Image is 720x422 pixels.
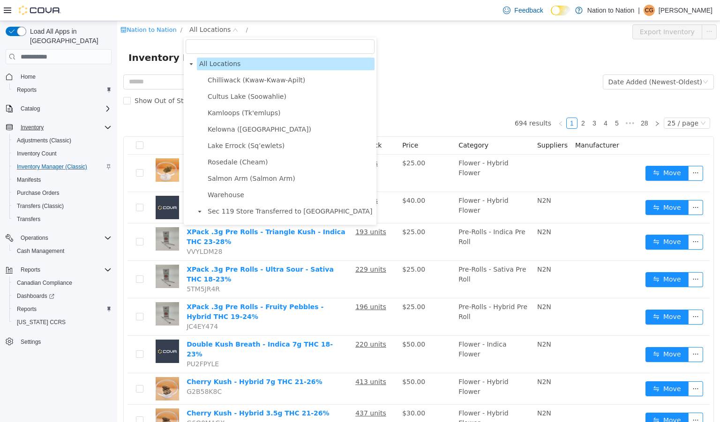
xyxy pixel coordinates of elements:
[2,231,115,244] button: Operations
[21,234,48,242] span: Operations
[17,150,57,157] span: Inventory Count
[88,118,257,131] span: Lake Errock (Sq’ewlets)
[68,18,257,33] input: filter select
[420,244,434,252] span: N2N
[11,29,118,44] span: Inventory Manager
[420,319,434,327] span: N2N
[238,357,269,364] u: 413 units
[13,135,112,146] span: Adjustments (Classic)
[88,184,257,197] span: Sec 119 Store Transferred to New HUB
[80,37,257,49] span: All Locations
[528,289,571,304] button: icon: swapMove
[2,102,115,115] button: Catalog
[13,161,112,172] span: Inventory Manager (Classic)
[285,176,308,183] span: $40.00
[285,244,308,252] span: $25.00
[9,173,115,186] button: Manifests
[659,5,712,16] p: [PERSON_NAME]
[90,121,167,128] span: Lake Errock (Sq’ewlets)
[90,88,163,96] span: Kamloops (Tk'emlups)
[90,72,169,79] span: Cultus Lake (Soowahlie)
[17,232,112,244] span: Operations
[13,214,112,225] span: Transfers
[21,73,36,81] span: Home
[13,277,112,289] span: Canadian Compliance
[21,338,41,346] span: Settings
[38,356,62,379] img: Cherry Kush - Hybrid 7g THC 21-26% hero shot
[285,319,308,327] span: $50.00
[238,388,269,396] u: 437 units
[38,244,62,267] img: XPack .3g Pre Rolls - Ultra Sour - Sativa THC 18-23% hero shot
[528,214,571,229] button: icon: swapMove
[88,135,257,148] span: Rosedale (Cheam)
[26,27,112,45] span: Load All Apps in [GEOGRAPHIC_DATA]
[450,97,460,107] a: 1
[483,96,494,108] li: 4
[38,281,62,304] img: XPack .3g Pre Rolls - Fruity Pebbles - Hybrid THC 19-24% hero shot
[238,319,269,327] u: 220 units
[90,154,178,161] span: Salmon Arm (Salmon Arm)
[17,176,41,184] span: Manifests
[88,102,257,115] span: Kelowna (Lake Country)
[285,388,308,396] span: $30.00
[3,6,9,12] i: icon: shop
[69,227,105,234] span: VVYLDM28
[397,96,434,108] li: 694 results
[38,206,62,230] img: XPack .3g Pre Rolls - Triangle Kush - Indica THC 23-28% hero shot
[13,317,69,328] a: [US_STATE] CCRS
[551,6,570,15] input: Dark Mode
[9,200,115,213] button: Transfers (Classic)
[285,138,308,146] span: $25.00
[17,292,54,300] span: Dashboards
[90,186,255,194] span: Sec 119 Store Transferred to [GEOGRAPHIC_DATA]
[449,96,460,108] li: 1
[9,303,115,316] button: Reports
[571,360,586,375] button: icon: ellipsis
[13,174,45,185] a: Manifests
[17,86,37,94] span: Reports
[69,319,216,337] a: Double Kush Breath - Indica 7g THC 18-23%
[69,388,212,396] a: Cherry Kush - Hybrid 3.5g THC 21-26%
[472,97,482,107] a: 3
[17,189,60,197] span: Purchase Orders
[420,120,450,128] span: Suppliers
[585,58,591,65] i: icon: down
[441,100,446,105] i: icon: left
[285,282,308,289] span: $25.00
[13,290,112,302] span: Dashboards
[99,203,208,210] span: Chilliwack ([GEOGRAPHIC_DATA])
[90,170,127,178] span: Warehouse
[494,96,505,108] li: 5
[17,71,112,82] span: Home
[2,334,115,348] button: Settings
[17,264,44,275] button: Reports
[13,84,40,96] a: Reports
[645,5,653,16] span: CG
[571,289,586,304] button: icon: ellipsis
[514,6,543,15] span: Feedback
[420,207,434,215] span: N2N
[337,352,416,384] td: Flower - Hybrid Flower
[337,384,416,415] td: Flower - Hybrid Flower
[420,388,434,396] span: N2N
[13,304,112,315] span: Reports
[17,163,87,170] span: Inventory Manager (Classic)
[17,264,112,275] span: Reports
[2,70,115,83] button: Home
[13,84,112,96] span: Reports
[550,97,581,107] div: 25 / page
[337,240,416,277] td: Pre-Rolls - Sativa Pre Roll
[238,282,269,289] u: 196 units
[521,97,534,107] a: 28
[13,148,112,159] span: Inventory Count
[337,202,416,240] td: Pre-Rolls - Indica Pre Roll
[13,304,40,315] a: Reports
[472,96,483,108] li: 3
[571,145,586,160] button: icon: ellipsis
[90,137,150,145] span: Rosedale (Cheam)
[341,120,371,128] span: Category
[285,207,308,215] span: $25.00
[17,122,112,133] span: Inventory
[90,104,194,112] span: Kelowna ([GEOGRAPHIC_DATA])
[69,207,228,224] a: XPack .3g Pre Rolls - Triangle Kush - Indica THC 23-28%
